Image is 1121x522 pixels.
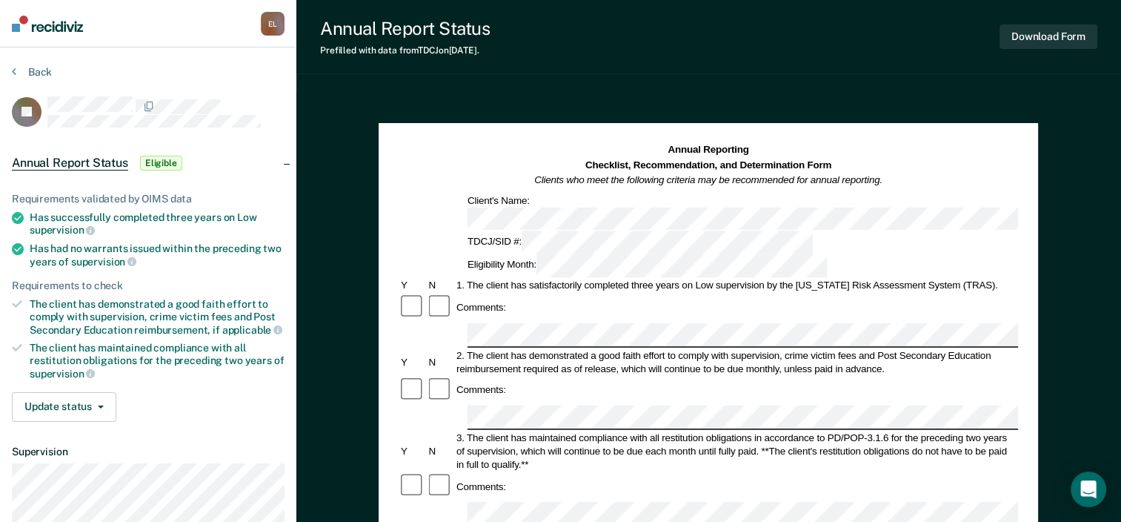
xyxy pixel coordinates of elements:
[465,254,830,277] div: Eligibility Month:
[668,145,749,156] strong: Annual Reporting
[12,392,116,422] button: Update status
[399,279,426,292] div: Y
[427,355,454,369] div: N
[535,174,883,185] em: Clients who meet the following criteria may be recommended for annual reporting.
[12,446,285,458] dt: Supervision
[261,12,285,36] div: E L
[12,156,128,171] span: Annual Report Status
[454,301,508,314] div: Comments:
[320,18,490,39] div: Annual Report Status
[222,324,282,336] span: applicable
[12,280,285,292] div: Requirements to check
[427,279,454,292] div: N
[454,279,1018,292] div: 1. The client has satisfactorily completed three years on Low supervision by the [US_STATE] Risk ...
[454,383,508,397] div: Comments:
[399,355,426,369] div: Y
[999,24,1097,49] button: Download Form
[12,16,83,32] img: Recidiviz
[427,444,454,457] div: N
[454,348,1018,375] div: 2. The client has demonstrated a good faith effort to comply with supervision, crime victim fees ...
[30,242,285,268] div: Has had no warrants issued within the preceding two years of
[454,480,508,493] div: Comments:
[465,231,815,254] div: TDCJ/SID #:
[140,156,182,171] span: Eligible
[1071,472,1106,507] div: Open Intercom Messenger
[30,368,95,380] span: supervision
[12,65,52,79] button: Back
[12,193,285,205] div: Requirements validated by OIMS data
[30,211,285,237] div: Has successfully completed three years on Low
[30,342,285,380] div: The client has maintained compliance with all restitution obligations for the preceding two years of
[585,159,831,171] strong: Checklist, Recommendation, and Determination Form
[71,256,136,268] span: supervision
[399,444,426,457] div: Y
[454,431,1018,471] div: 3. The client has maintained compliance with all restitution obligations in accordance to PD/POP-...
[30,224,95,236] span: supervision
[30,298,285,336] div: The client has demonstrated a good faith effort to comply with supervision, crime victim fees and...
[261,12,285,36] button: EL
[320,45,490,56] div: Prefilled with data from TDCJ on [DATE] .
